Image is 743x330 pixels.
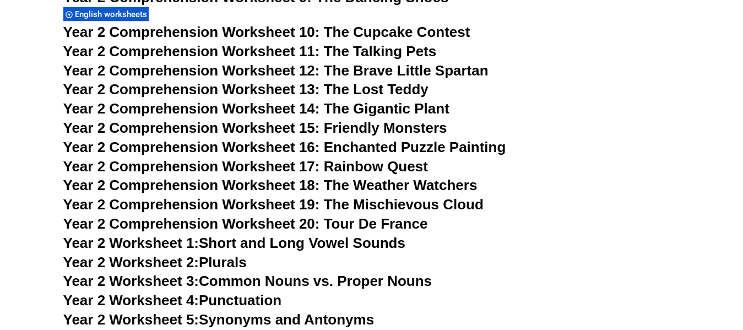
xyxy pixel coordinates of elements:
[63,7,149,21] div: English worksheets
[63,81,429,98] a: Year 2 Comprehension Worksheet 13: The Lost Teddy
[63,158,428,175] a: Year 2 Comprehension Worksheet 17: Rainbow Quest
[63,215,428,232] a: Year 2 Comprehension Worksheet 20: Tour De France
[63,292,282,309] a: Year 2 Worksheet 4:Punctuation
[63,254,247,271] a: Year 2 Worksheet 2:Plurals
[63,177,478,193] a: Year 2 Comprehension Worksheet 18: The Weather Watchers
[75,9,150,19] span: English worksheets
[63,273,432,289] a: Year 2 Worksheet 3:Common Nouns vs. Proper Nouns
[560,205,743,330] iframe: Chat Widget
[63,292,199,309] span: Year 2 Worksheet 4:
[63,24,470,40] a: Year 2 Comprehension Worksheet 10: The Cupcake Contest
[63,196,484,213] a: Year 2 Comprehension Worksheet 19: The Mischievous Cloud
[63,235,199,251] span: Year 2 Worksheet 1:
[63,273,199,289] span: Year 2 Worksheet 3:
[63,311,199,328] span: Year 2 Worksheet 5:
[63,120,447,136] a: Year 2 Comprehension Worksheet 15: Friendly Monsters
[63,139,506,155] a: Year 2 Comprehension Worksheet 16: Enchanted Puzzle Painting
[63,311,375,328] a: Year 2 Worksheet 5:Synonyms and Antonyms
[63,43,437,59] a: Year 2 Comprehension Worksheet 11: The Talking Pets
[63,235,405,251] a: Year 2 Worksheet 1:Short and Long Vowel Sounds
[63,100,449,117] a: Year 2 Comprehension Worksheet 14: The Gigantic Plant
[63,62,489,79] a: Year 2 Comprehension Worksheet 12: The Brave Little Spartan
[63,254,199,271] span: Year 2 Worksheet 2:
